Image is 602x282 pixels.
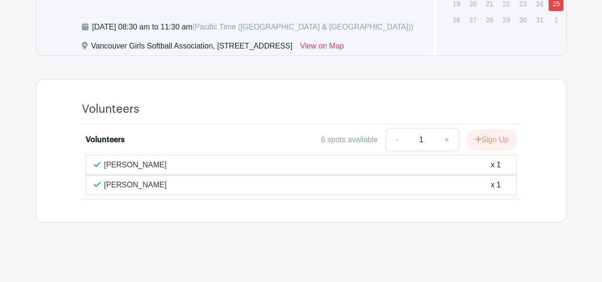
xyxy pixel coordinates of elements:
div: x 1 [491,159,501,171]
p: 30 [515,12,531,27]
div: Vancouver Girls Softball Association, [STREET_ADDRESS] [91,40,293,56]
p: 28 [482,12,497,27]
div: 6 spots available [321,134,378,146]
span: (Pacific Time ([GEOGRAPHIC_DATA] & [GEOGRAPHIC_DATA])) [192,23,414,31]
div: x 1 [491,179,501,191]
div: Volunteers [86,134,125,146]
button: Sign Up [467,130,517,150]
h4: Volunteers [82,102,139,116]
p: 26 [448,12,464,27]
p: 31 [532,12,547,27]
a: View on Map [300,40,344,56]
p: 29 [498,12,514,27]
p: [PERSON_NAME] [104,159,167,171]
p: 1 [548,12,564,27]
a: + [435,128,459,151]
a: - [385,128,407,151]
p: 27 [465,12,481,27]
div: [DATE] 08:30 am to 11:30 am [92,21,414,33]
p: [PERSON_NAME] [104,179,167,191]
